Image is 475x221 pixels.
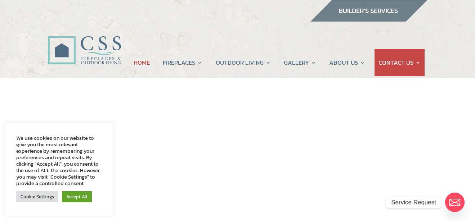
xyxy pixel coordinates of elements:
a: GALLERY [284,49,316,76]
a: Cookie Settings [16,191,58,202]
a: OUTDOOR LIVING [216,49,271,76]
a: Accept All [62,191,92,202]
a: builder services construction supply [310,15,427,24]
div: We use cookies on our website to give you the most relevant experience by remembering your prefer... [16,135,103,187]
a: FIREPLACES [163,49,202,76]
img: CSS Fireplaces & Outdoor Living (Formerly Construction Solutions & Supply)- Jacksonville Ormond B... [48,16,121,68]
a: Email [445,193,465,212]
a: ABOUT US [329,49,365,76]
a: CONTACT US [378,49,421,76]
a: HOME [134,49,150,76]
